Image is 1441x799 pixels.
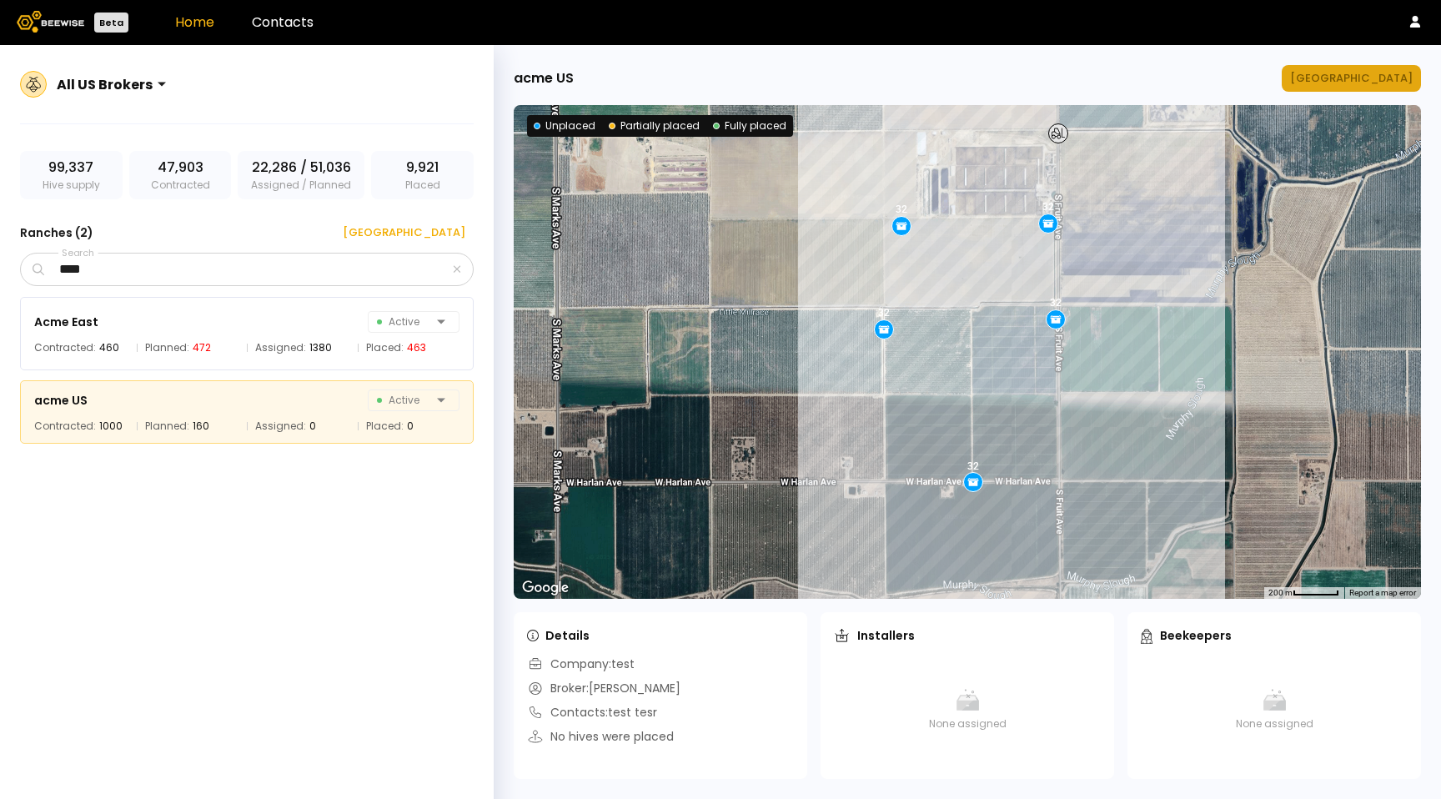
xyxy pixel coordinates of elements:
a: Home [175,13,214,32]
div: None assigned [1141,656,1408,764]
img: Google [518,577,573,599]
div: None assigned [834,656,1101,764]
a: Contacts [252,13,314,32]
span: 9,921 [406,158,439,178]
div: 32 [878,307,890,319]
a: Open this area in Google Maps (opens a new window) [518,577,573,599]
div: Placed [371,151,474,199]
h3: Ranches ( 2 ) [20,221,93,244]
div: 32 [1042,201,1054,213]
div: All US Brokers [57,74,153,95]
div: [GEOGRAPHIC_DATA] [1290,70,1413,87]
div: Assigned / Planned [238,151,364,199]
div: 160 [193,418,209,435]
span: Assigned: [255,418,306,435]
div: Unplaced [534,118,595,133]
div: Beekeepers [1141,627,1232,644]
span: Contracted: [34,418,96,435]
div: Hive supply [20,151,123,199]
div: Partially placed [609,118,700,133]
div: Beta [94,13,128,33]
div: Contacts: test tesr [527,704,657,721]
button: [GEOGRAPHIC_DATA] [1282,65,1421,92]
div: Fully placed [713,118,786,133]
span: Active [377,390,430,410]
div: [GEOGRAPHIC_DATA] [331,224,465,241]
span: 47,903 [158,158,203,178]
div: 32 [967,460,979,472]
div: 0 [407,418,414,435]
div: Contracted [129,151,232,199]
div: 32 [1050,297,1062,309]
div: Details [527,627,590,644]
span: 200 m [1268,588,1293,597]
div: 472 [193,339,211,356]
span: Placed: [366,339,404,356]
div: Installers [834,627,915,644]
div: Broker: [PERSON_NAME] [527,680,680,697]
div: 1000 [99,418,123,435]
div: 463 [407,339,426,356]
span: 99,337 [48,158,93,178]
div: No hives were placed [527,728,674,746]
span: Contracted: [34,339,96,356]
div: 32 [896,204,907,215]
div: 460 [99,339,119,356]
div: Acme East [34,312,98,332]
div: 1380 [309,339,332,356]
div: acme US [514,68,574,88]
span: 22,286 / 51,036 [252,158,351,178]
span: Placed: [366,418,404,435]
button: Map Scale: 200 m per 52 pixels [1263,587,1344,599]
div: acme US [34,390,88,410]
span: Planned: [145,339,189,356]
div: 0 [309,418,316,435]
span: Assigned: [255,339,306,356]
span: Active [377,312,430,332]
a: Report a map error [1349,588,1416,597]
span: Planned: [145,418,189,435]
img: Beewise logo [17,11,84,33]
div: Company: test [527,656,635,673]
button: [GEOGRAPHIC_DATA] [323,219,474,246]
